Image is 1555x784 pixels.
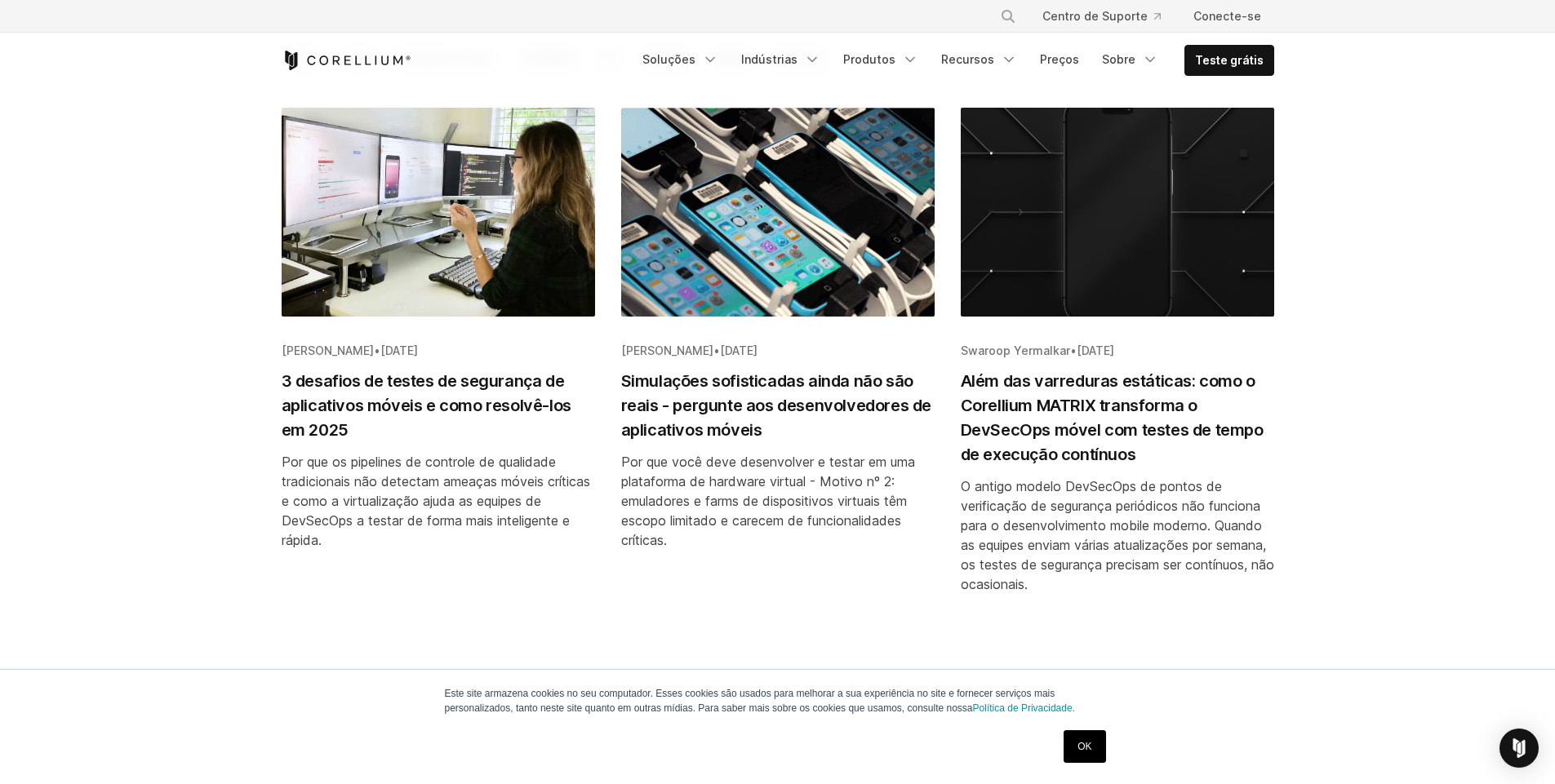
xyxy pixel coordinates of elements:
[642,52,695,66] font: Soluções
[973,702,1075,714] a: Política de Privacidade.
[633,45,1274,76] div: Menu de navegação
[961,343,1070,357] font: Swaroop Yermalkar
[1070,343,1077,357] font: •
[741,52,797,66] font: Indústrias
[1064,730,1105,763] a: OK
[380,343,418,357] font: [DATE]
[445,688,1055,714] font: Este site armazena cookies no seu computador. Esses cookies são usados ​​para melhorar a sua expe...
[282,108,595,317] img: 3 desafios de testes de segurança de aplicativos móveis e como resolvê-los em 2025
[621,371,931,440] font: Simulações sofisticadas ainda não são reais - pergunte aos desenvolvedores de aplicativos móveis
[980,2,1274,31] div: Menu de navegação
[1077,343,1114,357] font: [DATE]
[720,343,758,357] font: [DATE]
[961,108,1274,646] a: Resumo da postagem do blog: Além das varreduras estáticas: como o Corellium MATRIX transforma o D...
[1499,729,1539,768] div: Open Intercom Messenger
[282,343,374,357] font: [PERSON_NAME]
[621,108,935,646] a: Resumo da postagem do blog: Simulação sofisticada ainda não é real - pergunte aos desenvolvedores...
[282,454,590,548] font: Por que os pipelines de controle de qualidade tradicionais não detectam ameaças móveis críticas e...
[1077,741,1091,752] font: OK
[621,343,713,357] font: [PERSON_NAME]
[993,2,1023,31] button: Procurar
[961,371,1264,464] font: Além das varreduras estáticas: como o Corellium MATRIX transforma o DevSecOps móvel com testes de...
[1193,9,1261,23] font: Conecte-se
[1042,9,1148,23] font: Centro de Suporte
[1102,52,1135,66] font: Sobre
[961,478,1274,592] font: O antigo modelo DevSecOps de pontos de verificação de segurança periódicos não funciona para o de...
[282,108,595,646] a: Resumo da postagem do blog: 3 desafios de testes de segurança de aplicativos móveis e como resolv...
[374,343,380,357] font: •
[713,343,720,357] font: •
[621,108,935,317] img: Simulações sofisticadas ainda não são reais - pergunte aos desenvolvedores de aplicativos móveis
[1195,53,1264,67] font: Teste grátis
[941,52,994,66] font: Recursos
[1040,52,1079,66] font: Preços
[282,51,411,70] a: Página inicial do Corellium
[961,108,1274,317] img: Além das varreduras estáticas: como o Corellium MATRIX transforma o DevSecOps móvel com testes de...
[843,52,895,66] font: Produtos
[621,454,915,548] font: Por que você deve desenvolver e testar em uma plataforma de hardware virtual - Motivo nº 2: emula...
[282,371,571,440] font: 3 desafios de testes de segurança de aplicativos móveis e como resolvê-los em 2025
